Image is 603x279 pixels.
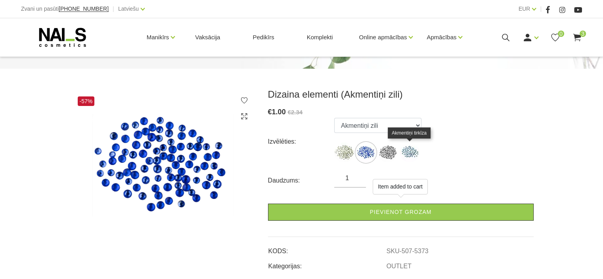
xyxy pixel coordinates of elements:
[189,18,226,56] a: Vaksācija
[378,142,398,162] img: ...
[113,4,114,14] span: |
[268,204,534,221] a: Pievienot grozam
[268,135,335,148] div: Izvēlēties:
[246,18,280,56] a: Pedikīrs
[268,174,335,187] div: Daudzums:
[334,142,354,162] img: ...
[519,4,530,13] a: EUR
[78,96,95,106] span: -57%
[268,256,386,271] td: Kategorijas:
[550,33,560,42] a: 0
[373,179,427,194] div: Item added to cart
[268,108,272,116] span: €
[540,4,542,14] span: |
[427,21,456,53] a: Apmācības
[268,241,386,256] td: KODS:
[387,263,412,270] a: OUTLET
[301,18,339,56] a: Komplekti
[147,21,169,53] a: Manikīrs
[572,33,582,42] a: 3
[268,89,534,100] h3: Dizaina elementi (Akmentiņi zili)
[387,248,429,255] a: SKU-507-5373
[59,6,109,12] a: [PHONE_NUMBER]
[288,109,303,115] s: €2.34
[580,31,586,37] span: 3
[70,89,256,242] img: Dizaina elementi
[272,108,286,116] span: 1.00
[400,142,419,162] img: ...
[359,21,407,53] a: Online apmācības
[356,142,376,162] img: ...
[21,4,109,14] div: Zvani un pasūti
[118,4,139,13] a: Latviešu
[558,31,564,37] span: 0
